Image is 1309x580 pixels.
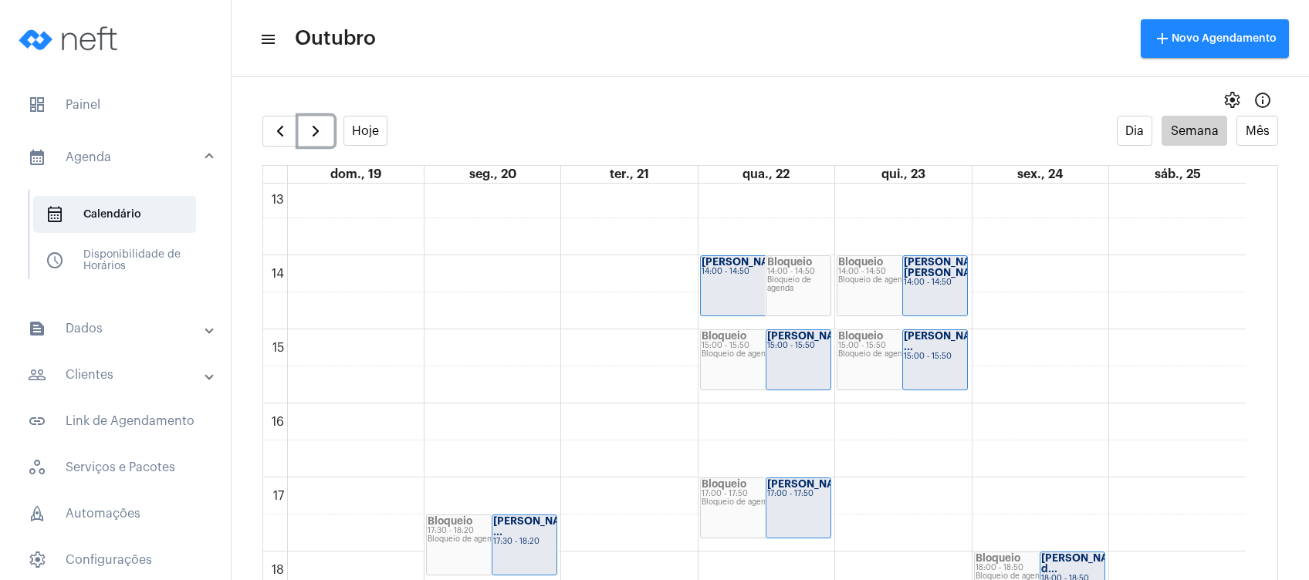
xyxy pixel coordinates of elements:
div: 14:00 - 14:50 [702,268,830,276]
div: Bloqueio de agenda [838,276,966,285]
button: Semana [1162,116,1227,146]
div: 13 [269,193,287,207]
mat-icon: Info [1253,91,1272,110]
div: Bloqueio de agenda [702,350,830,359]
strong: [PERSON_NAME] d... [1041,553,1128,574]
div: Bloqueio de agenda [838,350,966,359]
strong: Bloqueio [976,553,1020,563]
img: logo-neft-novo-2.png [12,8,128,69]
div: 14:00 - 14:50 [767,268,830,276]
a: 24 de outubro de 2025 [1014,166,1066,183]
mat-expansion-panel-header: sidenav iconClientes [9,356,231,393]
div: 14:00 - 14:50 [904,278,966,287]
mat-expansion-panel-header: sidenav iconAgenda [9,133,231,182]
span: Calendário [33,196,196,233]
a: 20 de outubro de 2025 [466,166,519,183]
span: sidenav icon [28,96,46,114]
strong: Bloqueio [838,331,883,341]
span: sidenav icon [28,458,46,477]
button: Próximo Semana [298,116,334,147]
div: 18:00 - 18:50 [976,564,1104,572]
span: sidenav icon [46,205,64,224]
strong: [PERSON_NAME] [PERSON_NAME].. [904,257,996,278]
div: 14:00 - 14:50 [838,268,966,276]
mat-icon: sidenav icon [28,366,46,384]
div: 15:00 - 15:50 [702,342,830,350]
a: 22 de outubro de 2025 [739,166,793,183]
strong: [PERSON_NAME] [767,479,854,489]
span: Configurações [15,541,215,578]
span: sidenav icon [46,251,64,270]
span: Outubro [295,26,376,51]
div: 15:00 - 15:50 [838,342,966,350]
mat-icon: sidenav icon [28,148,46,167]
button: Info [1247,85,1278,116]
a: 19 de outubro de 2025 [327,166,384,183]
div: 17:00 - 17:50 [767,490,830,498]
strong: Bloqueio [702,479,746,489]
div: Bloqueio de agenda [428,535,556,544]
span: Link de Agendamento [15,403,215,440]
span: settings [1223,91,1241,110]
div: 15:00 - 15:50 [904,352,966,361]
button: Mês [1236,116,1278,146]
button: Hoje [343,116,388,146]
strong: [PERSON_NAME] ... [904,331,990,352]
div: 14 [269,267,287,281]
strong: Bloqueio [428,516,472,526]
div: 17 [270,489,287,503]
span: sidenav icon [28,551,46,569]
strong: [PERSON_NAME] ... [702,257,800,267]
a: 23 de outubro de 2025 [878,166,928,183]
div: 16 [269,415,287,429]
span: Automações [15,495,215,532]
strong: Bloqueio [838,257,883,267]
div: 15 [269,341,287,355]
a: 25 de outubro de 2025 [1152,166,1204,183]
div: 15:00 - 15:50 [767,342,830,350]
mat-panel-title: Dados [28,319,206,338]
strong: [PERSON_NAME]... [767,331,863,341]
div: Bloqueio de agenda [702,498,830,507]
strong: Bloqueio [767,257,812,267]
div: 17:00 - 17:50 [702,490,830,498]
div: 18 [269,563,287,577]
span: Painel [15,86,215,123]
mat-icon: sidenav icon [28,412,46,430]
div: sidenav iconAgenda [9,182,231,301]
div: Bloqueio de agenda [767,276,830,293]
mat-panel-title: Agenda [28,148,206,167]
mat-icon: sidenav icon [28,319,46,338]
div: 17:30 - 18:20 [493,538,556,546]
mat-icon: sidenav icon [259,30,275,49]
a: 21 de outubro de 2025 [607,166,652,183]
span: sidenav icon [28,504,46,523]
button: Semana Anterior [262,116,299,147]
mat-panel-title: Clientes [28,366,206,384]
mat-expansion-panel-header: sidenav iconDados [9,310,231,347]
strong: Bloqueio [702,331,746,341]
span: Serviços e Pacotes [15,449,215,486]
span: Novo Agendamento [1153,33,1277,44]
button: Novo Agendamento [1141,19,1289,58]
strong: [PERSON_NAME] ... [493,516,580,537]
span: Disponibilidade de Horários [33,242,196,279]
mat-icon: add [1153,29,1172,48]
div: 17:30 - 18:20 [428,527,556,535]
button: Dia [1117,116,1153,146]
button: settings [1216,85,1247,116]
